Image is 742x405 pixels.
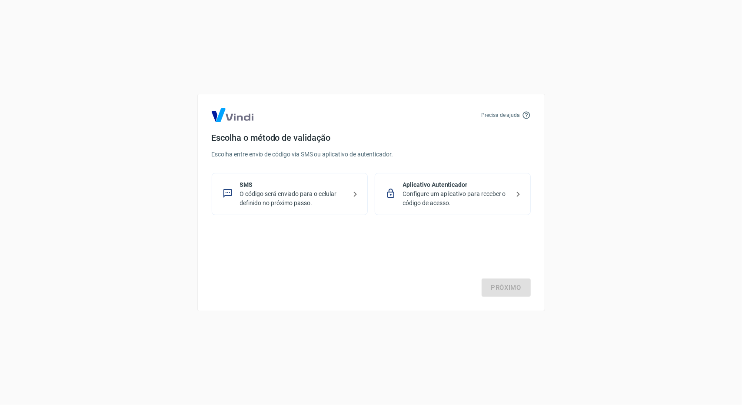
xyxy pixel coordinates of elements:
div: Aplicativo AutenticadorConfigure um aplicativo para receber o código de acesso. [375,173,531,215]
p: O código será enviado para o celular definido no próximo passo. [240,189,346,208]
p: Escolha entre envio de código via SMS ou aplicativo de autenticador. [212,150,531,159]
div: SMSO código será enviado para o celular definido no próximo passo. [212,173,368,215]
img: Logo Vind [212,108,253,122]
h4: Escolha o método de validação [212,133,531,143]
p: SMS [240,180,346,189]
p: Precisa de ajuda [481,111,520,119]
p: Configure um aplicativo para receber o código de acesso. [403,189,509,208]
p: Aplicativo Autenticador [403,180,509,189]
